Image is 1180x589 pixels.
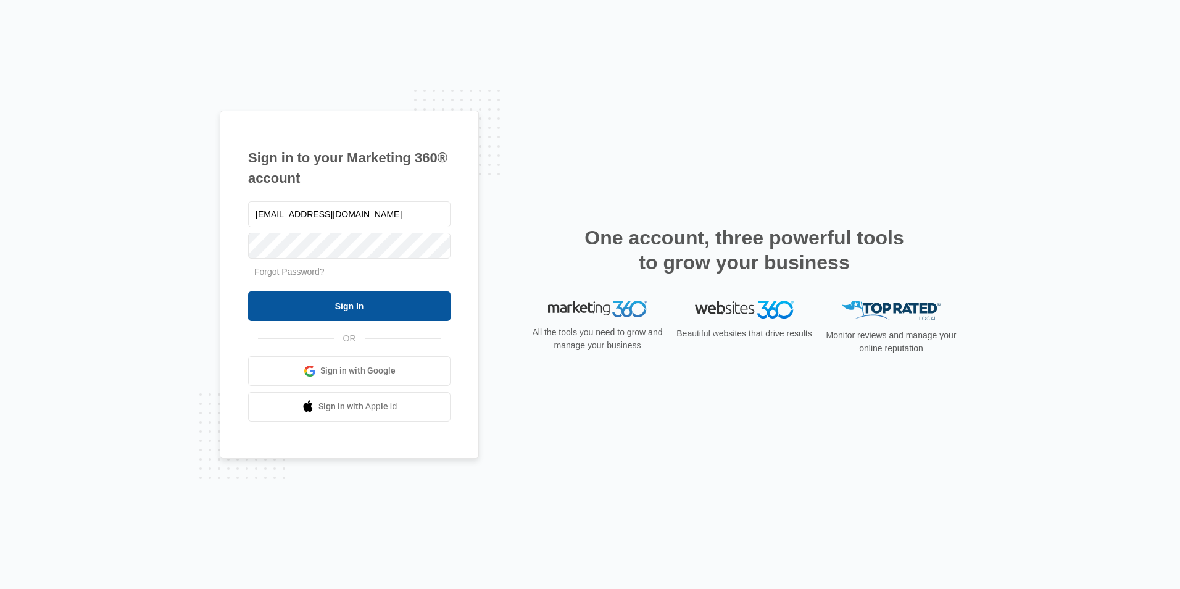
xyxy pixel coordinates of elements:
a: Sign in with Google [248,356,451,386]
p: All the tools you need to grow and manage your business [528,326,667,352]
input: Email [248,201,451,227]
img: Top Rated Local [842,301,941,321]
h1: Sign in to your Marketing 360® account [248,148,451,188]
p: Monitor reviews and manage your online reputation [822,329,960,355]
span: OR [334,332,365,345]
a: Forgot Password? [254,267,325,277]
img: Marketing 360 [548,301,647,318]
a: Sign in with Apple Id [248,392,451,422]
p: Beautiful websites that drive results [675,327,813,340]
span: Sign in with Google [320,364,396,377]
span: Sign in with Apple Id [318,400,397,413]
h2: One account, three powerful tools to grow your business [581,225,908,275]
img: Websites 360 [695,301,794,319]
input: Sign In [248,291,451,321]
